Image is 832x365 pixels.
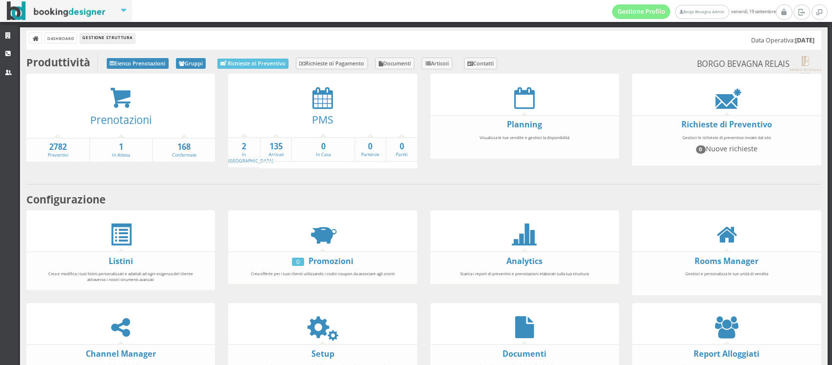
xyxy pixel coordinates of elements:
a: Elenco Prenotazioni [107,58,169,69]
a: 1In Attesa [90,142,152,159]
a: 168Confermate [153,142,215,159]
b: Produttività [26,55,90,69]
a: Richieste di Preventivo [217,59,289,69]
strong: 2 [228,141,260,152]
a: Borgo Bevagna Admin [675,5,729,19]
a: Documenti [375,58,415,69]
div: Visualizza le tue vendite e gestisci la disponibilità [445,130,603,156]
a: 2In [GEOGRAPHIC_DATA] [228,141,273,164]
b: Configurazione [26,192,106,206]
strong: 0 [387,141,417,152]
a: 2782Preventivi [26,142,89,159]
a: 135Arrivati [261,141,291,158]
a: Prenotazioni [90,113,152,127]
small: BORGO BEVAGNA RELAIS [697,56,821,74]
a: Contatti [464,58,498,69]
span: 0 [696,145,706,153]
b: [DATE] [795,36,814,44]
a: Richieste di Preventivo [681,119,772,130]
a: Analytics [506,256,542,266]
img: 51bacd86f2fc11ed906d06074585c59a.png [790,56,821,74]
a: Richieste di Pagamento [296,58,368,69]
a: Setup [311,348,334,359]
a: Channel Manager [86,348,156,359]
a: 0In Casa [292,141,354,158]
div: Gestisci e personalizza le tue unità di vendita [648,266,806,292]
h4: Nuove richieste [652,144,801,153]
strong: 168 [153,142,215,153]
strong: 135 [261,141,291,152]
strong: 0 [355,141,386,152]
a: Listini [109,256,133,266]
a: PMS [312,112,333,126]
a: Dashboard [45,33,77,43]
a: Report Alloggiati [694,348,759,359]
a: Articoli [422,58,452,69]
strong: 0 [292,141,354,152]
div: Gestisci le richieste di preventivo inviate dal sito [648,130,806,162]
strong: 2782 [26,142,89,153]
img: BookingDesigner.com [7,1,106,20]
a: Promozioni [309,256,353,266]
div: 0 [292,258,304,266]
h5: Data Operativa: [751,37,814,44]
div: Crea e modifica i tuoi listini personalizzati e adattali ad ogni esigenza del cliente attraverso ... [42,266,200,286]
a: Documenti [503,348,546,359]
div: Crea offerte per i tuoi clienti utilizzando i codici coupon da associare agli sconti [244,266,402,281]
div: Scarica i report di preventivi e prenotazioni elaborati sulla tua struttura [445,266,603,281]
a: 0Partiti [387,141,417,158]
a: Gruppi [176,58,206,69]
a: Rooms Manager [695,256,758,266]
a: 0Partenze [355,141,386,158]
a: Planning [507,119,542,130]
strong: 1 [90,142,152,153]
a: Gestione Profilo [612,4,671,19]
span: venerdì, 19 settembre [612,4,776,19]
li: Gestione Struttura [80,33,135,43]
